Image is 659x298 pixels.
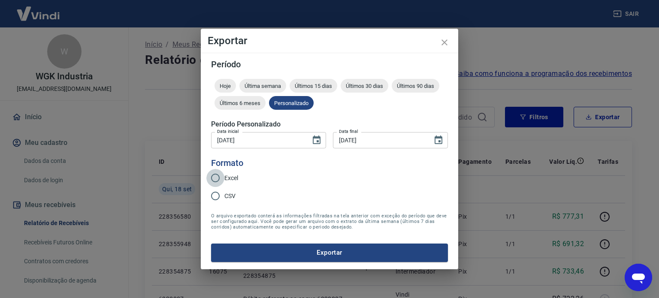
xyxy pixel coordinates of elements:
div: Últimos 90 dias [392,79,439,93]
h5: Período [211,60,448,69]
div: Últimos 15 dias [290,79,337,93]
div: Hoje [215,79,236,93]
span: Excel [224,174,238,183]
input: DD/MM/YYYY [211,132,305,148]
span: O arquivo exportado conterá as informações filtradas na tela anterior com exceção do período que ... [211,213,448,230]
legend: Formato [211,157,243,169]
button: Choose date, selected date is 18 de set de 2025 [308,132,325,149]
span: CSV [224,192,236,201]
button: close [434,32,455,53]
div: Última semana [239,79,286,93]
div: Personalizado [269,96,314,110]
iframe: Botão para abrir a janela de mensagens [625,264,652,291]
span: Últimos 30 dias [341,83,388,89]
span: Hoje [215,83,236,89]
input: DD/MM/YYYY [333,132,426,148]
label: Data inicial [217,128,239,135]
span: Últimos 90 dias [392,83,439,89]
button: Exportar [211,244,448,262]
button: Choose date, selected date is 18 de set de 2025 [430,132,447,149]
h5: Período Personalizado [211,120,448,129]
span: Personalizado [269,100,314,106]
label: Data final [339,128,358,135]
span: Última semana [239,83,286,89]
span: Últimos 6 meses [215,100,266,106]
div: Últimos 6 meses [215,96,266,110]
span: Últimos 15 dias [290,83,337,89]
h4: Exportar [208,36,451,46]
div: Últimos 30 dias [341,79,388,93]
